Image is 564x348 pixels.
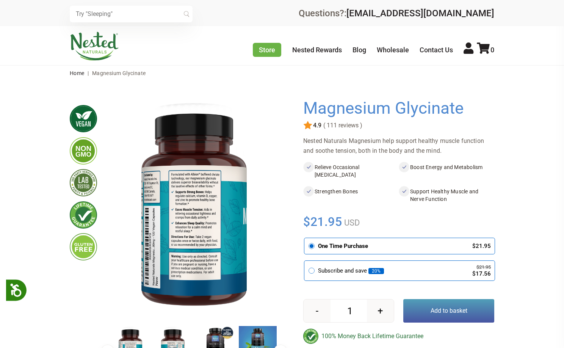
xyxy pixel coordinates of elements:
[477,46,494,54] a: 0
[70,66,494,81] nav: breadcrumbs
[70,32,119,61] img: Nested Naturals
[420,46,453,54] a: Contact Us
[321,122,362,129] span: ( 111 reviews )
[303,136,494,156] div: Nested Naturals Magnesium help support healthy muscle function and soothe tension, both in the bo...
[70,105,97,132] img: vegan
[70,233,97,260] img: glutenfree
[70,137,97,165] img: gmofree
[253,43,281,57] a: Store
[304,299,331,322] button: -
[303,329,318,344] img: badge-lifetimeguarantee-color.svg
[299,9,494,18] div: Questions?:
[92,70,146,76] span: Magnesium Glycinate
[70,6,193,22] input: Try "Sleeping"
[303,99,490,118] h1: Magnesium Glycinate
[70,201,97,229] img: lifetimeguarantee
[303,162,399,180] li: Relieve Occasional [MEDICAL_DATA]
[303,121,312,130] img: star.svg
[352,46,366,54] a: Blog
[490,46,494,54] span: 0
[303,213,342,230] span: $21.95
[399,186,494,204] li: Support Healthy Muscle and Nerve Function
[292,46,342,54] a: Nested Rewards
[109,99,279,320] img: Magnesium Glycinate
[70,169,97,196] img: thirdpartytested
[403,299,494,323] button: Add to basket
[70,70,85,76] a: Home
[346,8,494,19] a: [EMAIL_ADDRESS][DOMAIN_NAME]
[86,70,91,76] span: |
[399,162,494,180] li: Boost Energy and Metabolism
[367,299,394,322] button: +
[342,218,360,227] span: USD
[377,46,409,54] a: Wholesale
[312,122,321,129] span: 4.9
[303,186,399,204] li: Strengthen Bones
[303,329,494,344] div: 100% Money Back Lifetime Guarantee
